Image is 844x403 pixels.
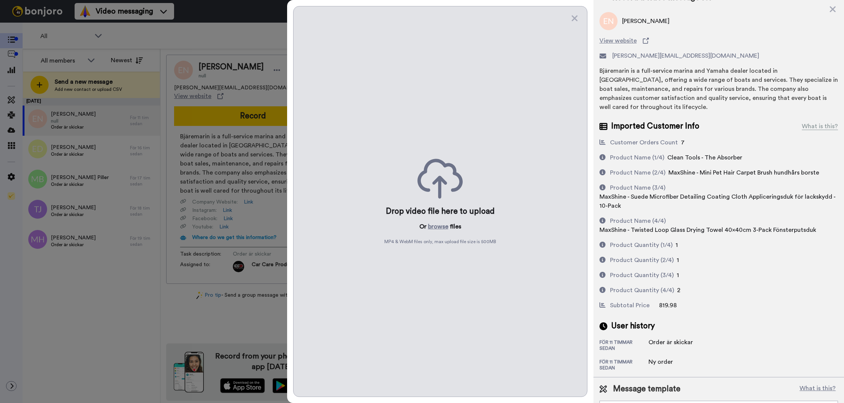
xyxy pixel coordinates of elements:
[648,357,686,366] div: Ny order
[797,383,838,395] button: What is this?
[610,286,674,295] div: Product Quantity (4/4)
[676,242,678,248] span: 1
[612,51,759,60] span: [PERSON_NAME][EMAIL_ADDRESS][DOMAIN_NAME]
[386,206,495,217] div: Drop video file here to upload
[610,271,674,280] div: Product Quantity (3/4)
[384,239,496,245] span: MP4 & WebM files only, max upload file size is 500 MB
[610,216,666,225] div: Product Name (4/4)
[599,227,816,233] span: MaxShine - Twisted Loop Glass Drying Towel 40x40cm 3-Pack Fönsterputsduk
[610,256,674,265] div: Product Quantity (2/4)
[599,339,648,351] div: för 11 timmar sedan
[419,222,461,231] p: Or files
[610,241,673,250] div: Product Quantity (1/4)
[610,138,678,147] div: Customer Orders Count
[677,257,679,263] span: 1
[659,302,677,308] span: 819.98
[613,383,680,395] span: Message template
[610,183,665,192] div: Product Name (3/4)
[668,170,819,176] span: MaxShine - Mini Pet Hair Carpet Brush hundhårs borste
[428,222,448,231] button: browse
[599,66,838,112] div: Bjäremarin is a full-service marina and Yamaha dealer located in [GEOGRAPHIC_DATA], offering a wi...
[611,320,655,332] span: User history
[611,121,699,132] span: Imported Customer Info
[667,155,742,161] span: Clean Tools - The Absorber
[802,122,838,131] div: What is this?
[599,194,835,209] span: MaxShine - Suede Microfiber Detailing Coating Cloth Appliceringsduk för lackskydd - 10-Pack
[599,359,648,371] div: för 11 timmar sedan
[610,301,650,310] div: Subtotal Price
[648,338,693,347] div: Order är skickar
[677,287,680,293] span: 2
[681,139,685,146] span: 7
[677,272,679,278] span: 1
[610,168,665,177] div: Product Name (2/4)
[610,153,664,162] div: Product Name (1/4)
